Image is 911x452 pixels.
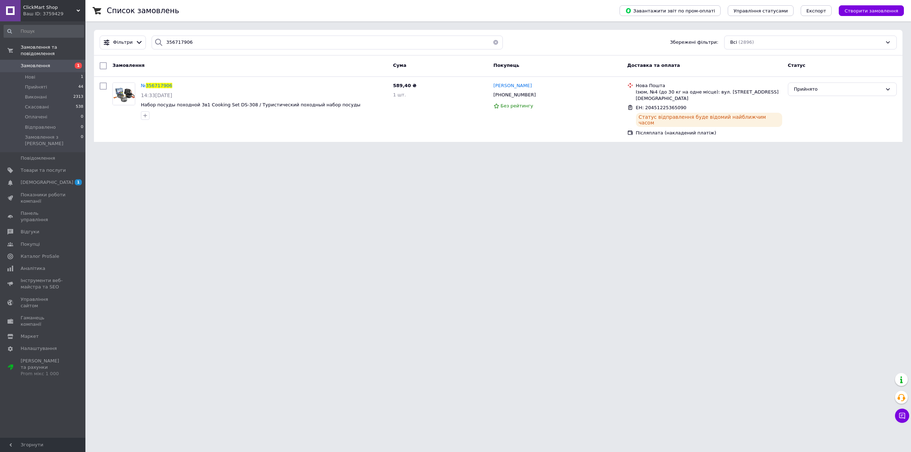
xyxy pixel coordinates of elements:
[21,241,40,248] span: Покупці
[733,8,788,14] span: Управління статусами
[21,333,39,340] span: Маркет
[21,265,45,272] span: Аналітика
[393,92,406,97] span: 1 шт.
[636,83,782,89] div: Нова Пошта
[21,296,66,309] span: Управління сайтом
[113,83,135,105] img: Фото товару
[393,83,417,88] span: 589,40 ₴
[23,11,85,17] div: Ваш ID: 3759429
[4,25,84,38] input: Пошук
[81,114,83,120] span: 0
[23,4,77,11] span: ClickMart Shop
[141,102,360,107] a: Набор посуды походной 3в1 Cooking Set DS-308 / Туристический походный набор посуды
[75,179,82,185] span: 1
[141,92,172,98] span: 14:33[DATE]
[25,84,47,90] span: Прийняті
[801,5,832,16] button: Експорт
[393,63,406,68] span: Cума
[112,63,144,68] span: Замовлення
[844,8,898,14] span: Створити замовлення
[494,92,536,97] span: [PHONE_NUMBER]
[501,103,533,108] span: Без рейтингу
[494,63,520,68] span: Покупець
[73,94,83,100] span: 2313
[788,63,806,68] span: Статус
[21,229,39,235] span: Відгуки
[141,83,146,88] span: №
[636,89,782,102] div: Ізюм, №4 (до 30 кг на одне місце): вул. [STREET_ADDRESS][DEMOGRAPHIC_DATA]
[78,84,83,90] span: 44
[76,104,83,110] span: 538
[728,5,794,16] button: Управління статусами
[75,63,82,69] span: 1
[21,44,85,57] span: Замовлення та повідомлення
[81,124,83,131] span: 0
[636,130,782,136] div: Післяплата (накладений платіж)
[494,83,532,88] span: [PERSON_NAME]
[81,134,83,147] span: 0
[146,83,172,88] span: 356717906
[107,6,179,15] h1: Список замовлень
[21,253,59,260] span: Каталог ProSale
[489,36,503,49] button: Очистить
[25,124,56,131] span: Відправлено
[21,277,66,290] span: Інструменти веб-майстра та SEO
[21,179,73,186] span: [DEMOGRAPHIC_DATA]
[21,371,66,377] div: Prom мікс 1 000
[794,86,882,93] div: Прийнято
[730,39,737,46] span: Всі
[832,8,904,13] a: Створити замовлення
[25,134,81,147] span: Замовлення з [PERSON_NAME]
[670,39,718,46] span: Збережені фільтри:
[21,167,66,174] span: Товари та послуги
[81,74,83,80] span: 1
[839,5,904,16] button: Створити замовлення
[636,113,782,127] div: Статус відправлення буде відомий найближчим часом
[806,8,826,14] span: Експорт
[141,83,172,88] a: №356717906
[627,63,680,68] span: Доставка та оплата
[21,345,57,352] span: Налаштування
[895,409,909,423] button: Чат з покупцем
[21,315,66,328] span: Гаманець компанії
[494,83,532,89] a: [PERSON_NAME]
[25,104,49,110] span: Скасовані
[636,105,686,110] span: ЕН: 20451225365090
[21,192,66,204] span: Показники роботи компанії
[620,5,721,16] button: Завантажити звіт по пром-оплаті
[112,83,135,105] a: Фото товару
[21,210,66,223] span: Панель управління
[21,358,66,377] span: [PERSON_NAME] та рахунки
[113,39,133,46] span: Фільтри
[25,114,47,120] span: Оплачені
[152,36,503,49] input: Пошук за номером замовлення, ПІБ покупця, номером телефону, Email, номером накладної
[625,7,715,14] span: Завантажити звіт по пром-оплаті
[25,74,35,80] span: Нові
[25,94,47,100] span: Виконані
[21,155,55,161] span: Повідомлення
[738,39,754,45] span: (2896)
[21,63,50,69] span: Замовлення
